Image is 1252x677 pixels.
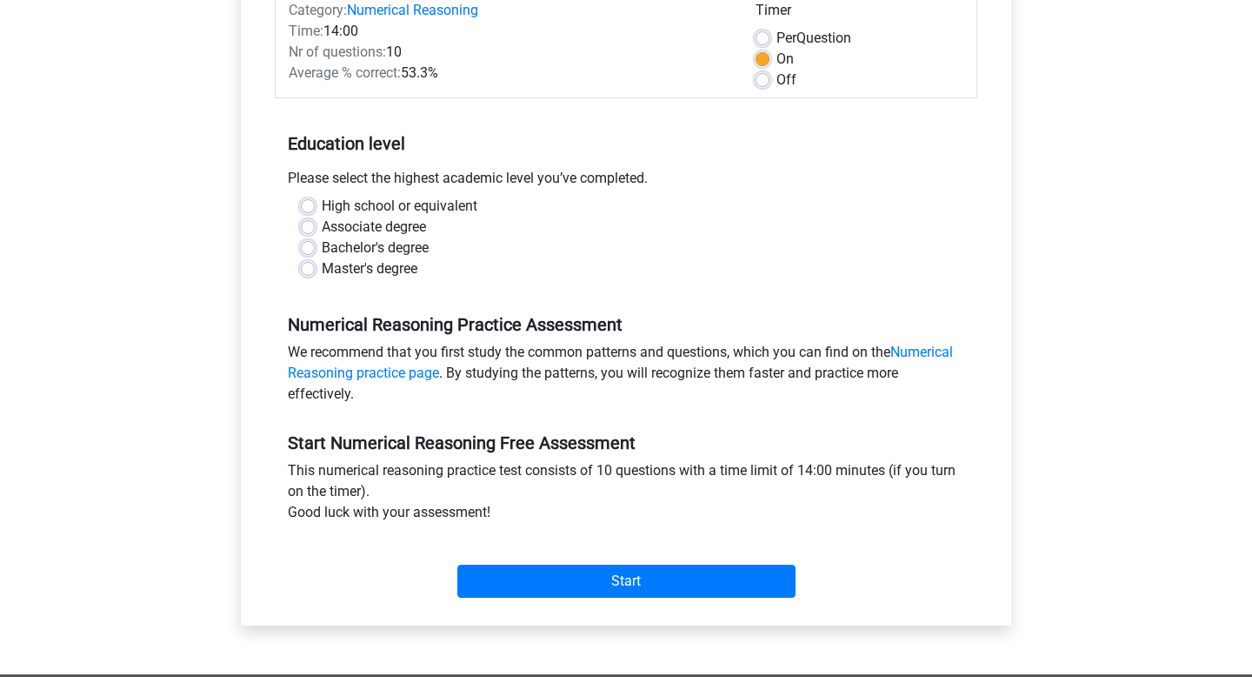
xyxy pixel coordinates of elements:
label: Master's degree [322,258,417,279]
input: Start [457,565,796,598]
h5: Education level [288,126,964,161]
span: Average % correct: [289,64,401,81]
div: 10 [276,42,743,63]
div: 14:00 [276,21,743,42]
span: Per [776,30,796,46]
span: Time: [289,23,323,39]
div: Please select the highest academic level you’ve completed. [275,168,977,196]
div: This numerical reasoning practice test consists of 10 questions with a time limit of 14:00 minute... [275,460,977,530]
h5: Start Numerical Reasoning Free Assessment [288,432,964,453]
h5: Numerical Reasoning Practice Assessment [288,314,964,335]
div: We recommend that you first study the common patterns and questions, which you can find on the . ... [275,342,977,412]
label: Question [776,28,851,49]
label: Associate degree [322,217,426,238]
span: Category: [289,2,347,18]
a: Numerical Reasoning [347,2,478,18]
label: On [776,49,794,70]
label: High school or equivalent [322,196,477,217]
div: 53.3% [276,63,743,84]
label: Off [776,70,796,90]
span: Nr of questions: [289,44,386,60]
label: Bachelor's degree [322,238,429,258]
